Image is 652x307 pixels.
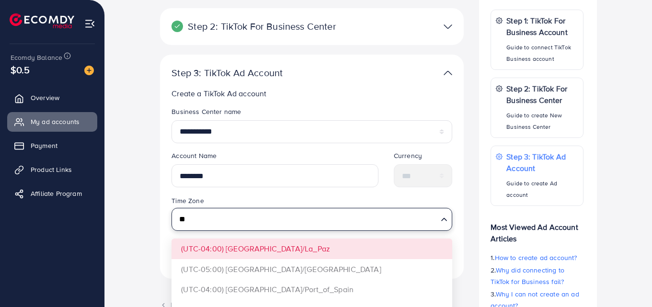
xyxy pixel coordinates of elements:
input: Search for option [176,210,437,228]
label: Time Zone [172,196,204,205]
p: 1. [491,252,583,263]
legend: Currency [394,151,453,164]
legend: Business Center name [172,107,452,120]
p: Step 3: TikTok Ad Account [172,67,354,79]
iframe: Chat [611,264,645,300]
p: Most Viewed Ad Account Articles [491,214,583,244]
span: How to create ad account? [495,253,577,262]
a: Affiliate Program [7,184,97,203]
p: 2. [491,264,583,287]
span: Payment [31,141,57,150]
span: My ad accounts [31,117,80,126]
p: Step 2: TikTok For Business Center [506,83,578,106]
legend: Account Name [172,151,378,164]
img: TikTok partner [444,20,452,34]
a: Product Links [7,160,97,179]
img: image [84,66,94,75]
div: Search for option [172,208,452,231]
p: Guide to create Ad account [506,178,578,201]
span: Why did connecting to TikTok for Business fail? [491,265,564,286]
p: Step 2: TikTok For Business Center [172,21,354,32]
span: Product Links [31,165,72,174]
p: Guide to connect TikTok Business account [506,42,578,65]
img: menu [84,18,95,29]
p: Guide to create New Business Center [506,110,578,133]
p: Step 3: TikTok Ad Account [506,151,578,174]
p: Step 1: TikTok For Business Account [506,15,578,38]
span: Affiliate Program [31,189,82,198]
li: (UTC-04:00) [GEOGRAPHIC_DATA]/La_Paz [172,239,452,259]
span: $0.5 [11,63,30,77]
li: (UTC-05:00) [GEOGRAPHIC_DATA]/[GEOGRAPHIC_DATA] [172,259,452,280]
img: TikTok partner [444,66,452,80]
a: Overview [7,88,97,107]
p: Create a TikTok Ad account [172,88,452,99]
img: logo [10,13,74,28]
span: Ecomdy Balance [11,53,62,62]
a: My ad accounts [7,112,97,131]
li: (UTC-04:00) [GEOGRAPHIC_DATA]/Port_of_Spain [172,279,452,300]
span: Overview [31,93,59,102]
a: Payment [7,136,97,155]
